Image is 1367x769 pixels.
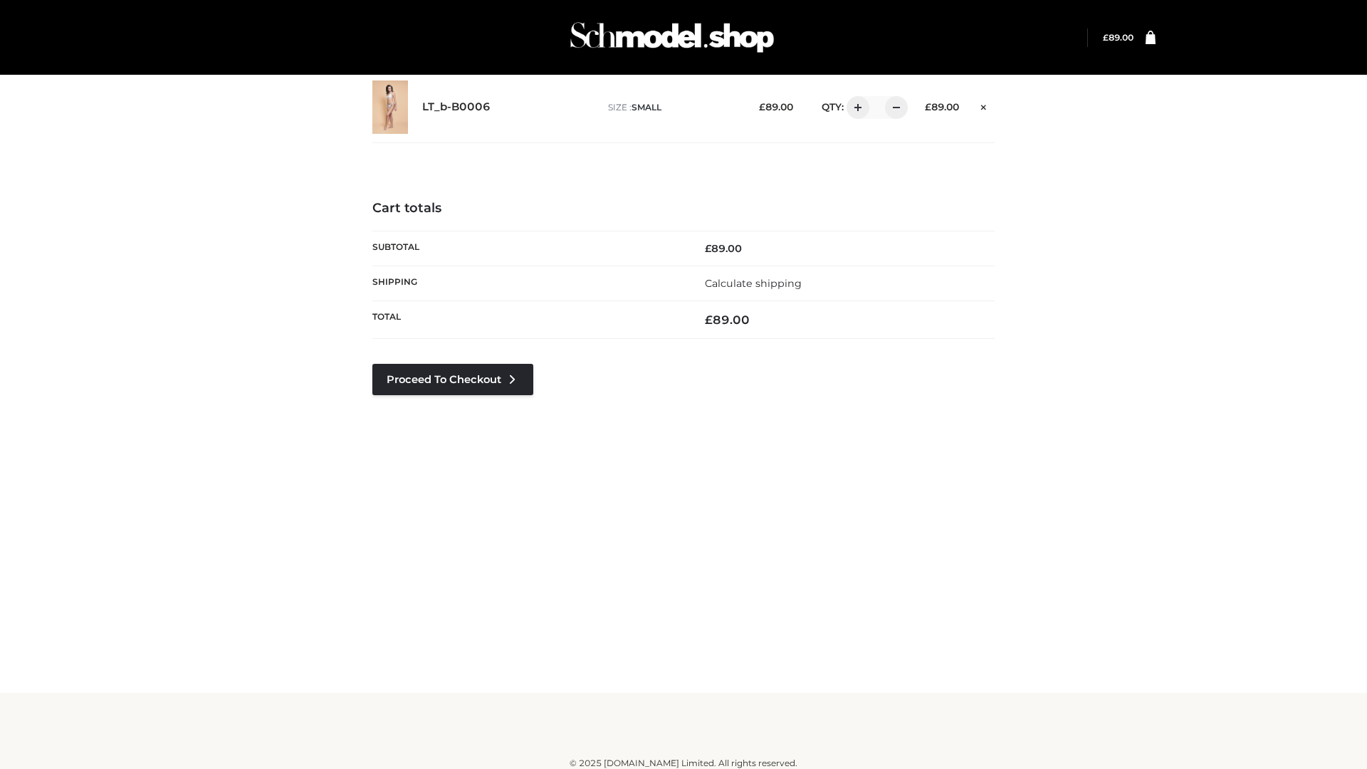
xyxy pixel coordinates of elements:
a: £89.00 [1103,32,1133,43]
div: QTY: [807,96,903,119]
span: £ [1103,32,1109,43]
bdi: 89.00 [1103,32,1133,43]
a: Proceed to Checkout [372,364,533,395]
span: £ [925,101,931,113]
th: Subtotal [372,231,683,266]
p: size : [608,101,737,114]
bdi: 89.00 [759,101,793,113]
span: £ [759,101,765,113]
span: £ [705,313,713,327]
span: £ [705,242,711,255]
th: Total [372,301,683,339]
th: Shipping [372,266,683,300]
img: Schmodel Admin 964 [565,9,779,66]
bdi: 89.00 [705,242,742,255]
a: Remove this item [973,96,995,115]
a: Calculate shipping [705,277,802,290]
h4: Cart totals [372,201,995,216]
img: LT_b-B0006 - SMALL [372,80,408,134]
bdi: 89.00 [705,313,750,327]
bdi: 89.00 [925,101,959,113]
a: LT_b-B0006 [422,100,491,114]
span: SMALL [632,102,661,113]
